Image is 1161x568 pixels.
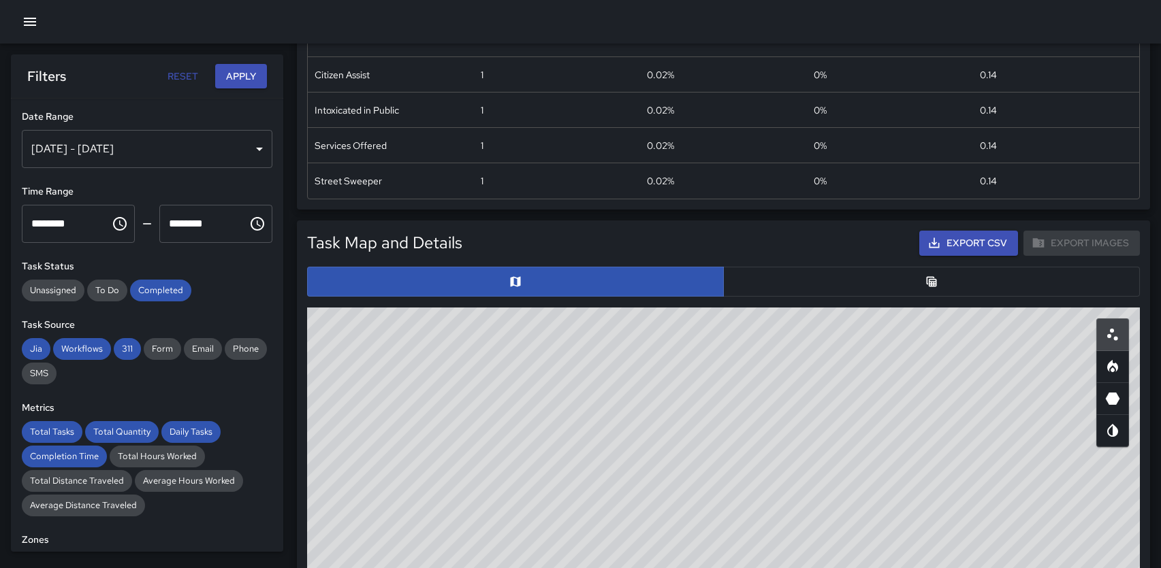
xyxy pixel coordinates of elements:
[22,284,84,296] span: Unassigned
[130,284,191,296] span: Completed
[53,343,111,354] span: Workflows
[814,103,827,117] span: 0 %
[215,64,267,89] button: Apply
[647,174,674,188] div: 0.02%
[1096,382,1129,415] button: 3D Heatmap
[144,343,181,354] span: Form
[814,174,827,188] span: 0 %
[1096,318,1129,351] button: Scatterplot
[225,338,267,360] div: Phone
[22,363,57,384] div: SMS
[315,68,370,82] div: Citizen Assist
[22,470,132,492] div: Total Distance Traveled
[22,130,272,168] div: [DATE] - [DATE]
[22,338,50,360] div: Jia
[307,232,462,254] h5: Task Map and Details
[110,450,205,462] span: Total Hours Worked
[130,280,191,301] div: Completed
[135,475,243,486] span: Average Hours Worked
[22,401,272,416] h6: Metrics
[144,338,181,360] div: Form
[481,139,483,152] div: 1
[22,475,132,486] span: Total Distance Traveled
[22,367,57,379] span: SMS
[22,446,107,467] div: Completion Time
[814,139,827,152] span: 0 %
[1096,414,1129,447] button: Map Style
[161,64,204,89] button: Reset
[980,103,997,117] div: 0.14
[723,267,1140,297] button: Table
[1104,327,1121,343] svg: Scatterplot
[22,280,84,301] div: Unassigned
[184,343,222,354] span: Email
[87,284,127,296] span: To Do
[315,103,399,117] div: Intoxicated in Public
[27,65,66,87] h6: Filters
[135,470,243,492] div: Average Hours Worked
[114,343,141,354] span: 311
[22,259,272,274] h6: Task Status
[106,210,133,237] button: Choose time, selected time is 12:00 AM
[22,318,272,333] h6: Task Source
[114,338,141,360] div: 311
[980,68,997,82] div: 0.14
[22,343,50,354] span: Jia
[1104,422,1121,439] svg: Map Style
[85,426,159,437] span: Total Quantity
[814,68,827,82] span: 0 %
[647,139,674,152] div: 0.02%
[647,68,674,82] div: 0.02%
[481,174,483,188] div: 1
[509,275,522,288] svg: Map
[1096,350,1129,383] button: Heatmap
[980,174,997,188] div: 0.14
[315,139,387,152] div: Services Offered
[161,421,221,443] div: Daily Tasks
[22,533,272,548] h6: Zones
[22,499,145,511] span: Average Distance Traveled
[161,426,221,437] span: Daily Tasks
[647,103,674,117] div: 0.02%
[184,338,222,360] div: Email
[481,68,483,82] div: 1
[919,231,1018,256] button: Export CSV
[1104,390,1121,407] svg: 3D Heatmap
[980,139,997,152] div: 0.14
[307,267,724,297] button: Map
[22,450,107,462] span: Completion Time
[85,421,159,443] div: Total Quantity
[22,421,82,443] div: Total Tasks
[225,343,267,354] span: Phone
[925,275,938,288] svg: Table
[110,446,205,467] div: Total Hours Worked
[22,184,272,199] h6: Time Range
[22,495,145,516] div: Average Distance Traveled
[53,338,111,360] div: Workflows
[244,210,271,237] button: Choose time, selected time is 11:59 PM
[315,174,382,188] div: Street Sweeper
[87,280,127,301] div: To Do
[22,110,272,124] h6: Date Range
[481,103,483,117] div: 1
[1104,358,1121,375] svg: Heatmap
[22,426,82,437] span: Total Tasks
